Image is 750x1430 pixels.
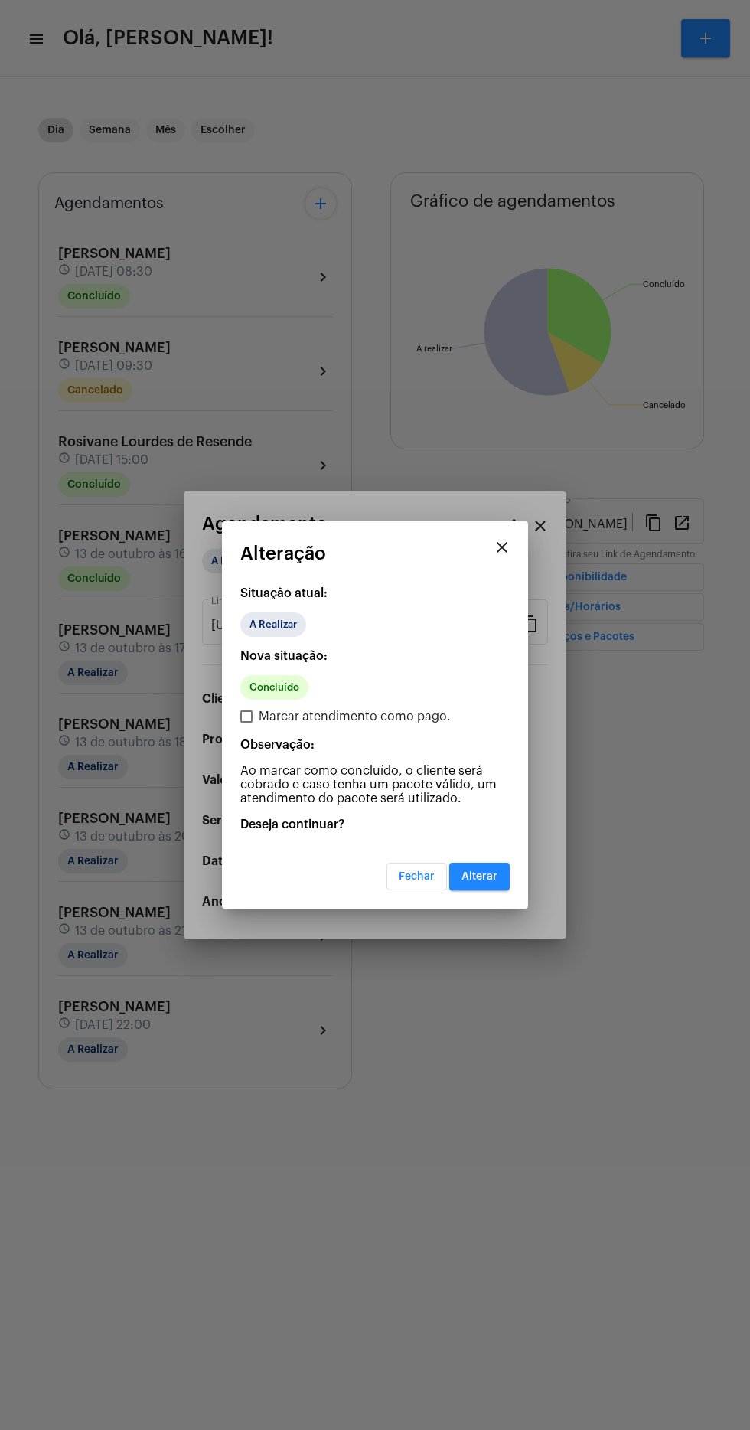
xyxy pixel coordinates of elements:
p: Observação: [240,738,510,752]
p: Nova situação: [240,649,510,663]
span: Marcar atendimento como pago. [259,707,451,726]
span: Fechar [399,871,435,882]
span: Alteração [240,544,326,563]
p: Situação atual: [240,586,510,600]
p: Ao marcar como concluído, o cliente será cobrado e caso tenha um pacote válido, um atendimento do... [240,764,510,805]
p: Deseja continuar? [240,818,510,831]
mat-chip: A Realizar [240,612,306,637]
mat-chip: Concluído [240,675,308,700]
button: Alterar [449,863,510,890]
button: Fechar [386,863,447,890]
mat-icon: close [493,538,511,557]
span: Alterar [461,871,497,882]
